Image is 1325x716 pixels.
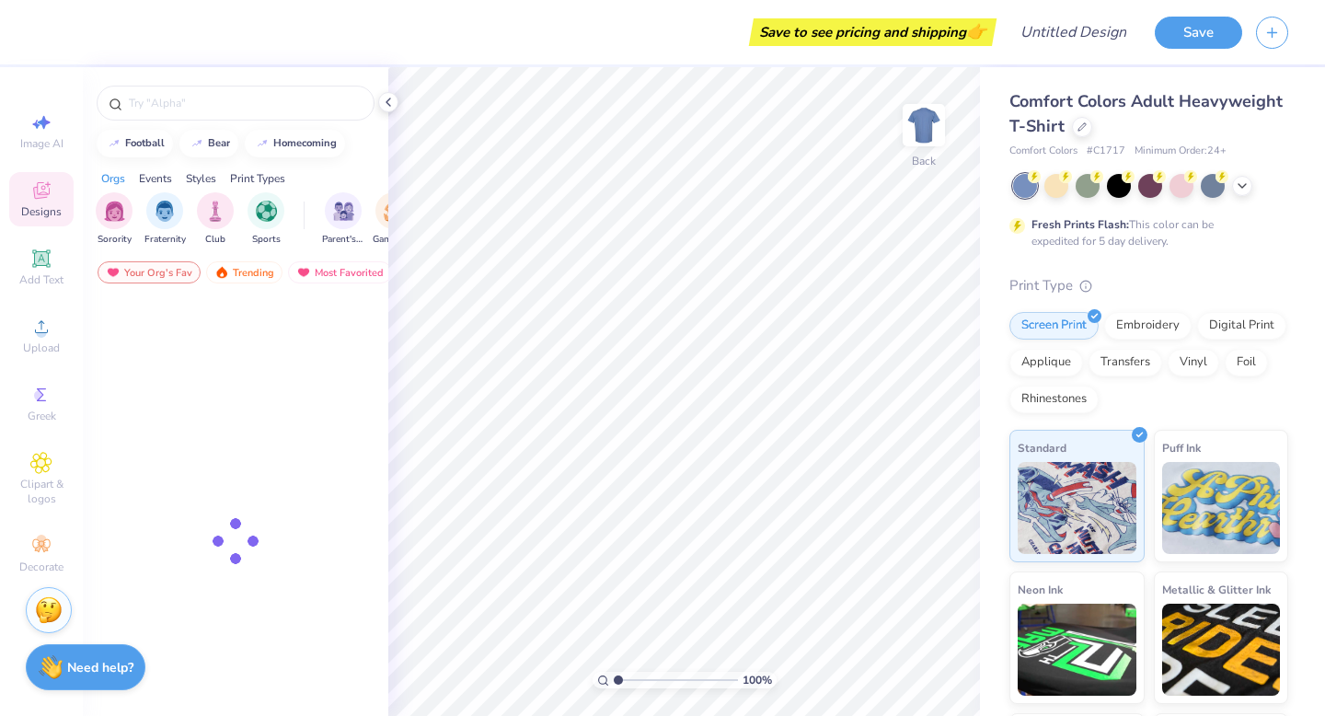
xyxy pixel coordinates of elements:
div: Transfers [1089,349,1162,376]
span: Image AI [20,136,63,151]
span: 100 % [743,672,772,688]
span: Metallic & Glitter Ink [1162,580,1271,599]
span: Puff Ink [1162,438,1201,457]
div: filter for Club [197,192,234,247]
div: filter for Parent's Weekend [322,192,364,247]
img: Standard [1018,462,1136,554]
span: Upload [23,341,60,355]
img: Club Image [205,201,225,222]
span: Club [205,233,225,247]
div: Events [139,170,172,187]
button: filter button [197,192,234,247]
button: filter button [96,192,132,247]
span: Sports [252,233,281,247]
span: Add Text [19,272,63,287]
span: Fraternity [144,233,186,247]
button: filter button [322,192,364,247]
span: Clipart & logos [9,477,74,506]
div: Embroidery [1104,312,1192,340]
input: Try "Alpha" [127,94,363,112]
button: football [97,130,173,157]
span: Designs [21,204,62,219]
span: Neon Ink [1018,580,1063,599]
div: football [125,138,165,148]
div: Your Org's Fav [98,261,201,283]
div: Digital Print [1197,312,1286,340]
span: Comfort Colors Adult Heavyweight T-Shirt [1009,90,1283,137]
img: Back [905,107,942,144]
span: Sorority [98,233,132,247]
span: 👉 [966,20,986,42]
img: Fraternity Image [155,201,175,222]
div: filter for Sports [248,192,284,247]
div: bear [208,138,230,148]
img: trending.gif [214,266,229,279]
div: Trending [206,261,282,283]
div: This color can be expedited for 5 day delivery. [1031,216,1258,249]
div: Rhinestones [1009,386,1099,413]
strong: Fresh Prints Flash: [1031,217,1129,232]
div: Print Types [230,170,285,187]
span: Game Day [373,233,415,247]
div: Most Favorited [288,261,392,283]
button: homecoming [245,130,345,157]
span: Greek [28,409,56,423]
img: most_fav.gif [296,266,311,279]
input: Untitled Design [1006,14,1141,51]
span: # C1717 [1087,144,1125,159]
span: Standard [1018,438,1066,457]
button: filter button [373,192,415,247]
img: most_fav.gif [106,266,121,279]
div: Applique [1009,349,1083,376]
div: filter for Game Day [373,192,415,247]
div: homecoming [273,138,337,148]
div: Orgs [101,170,125,187]
img: trend_line.gif [107,138,121,149]
button: bear [179,130,238,157]
div: Screen Print [1009,312,1099,340]
div: Styles [186,170,216,187]
img: trend_line.gif [255,138,270,149]
span: Parent's Weekend [322,233,364,247]
div: Back [912,153,936,169]
img: Sports Image [256,201,277,222]
img: Metallic & Glitter Ink [1162,604,1281,696]
button: filter button [144,192,186,247]
img: trend_line.gif [190,138,204,149]
img: Sorority Image [104,201,125,222]
div: Vinyl [1168,349,1219,376]
img: Parent's Weekend Image [333,201,354,222]
div: Save to see pricing and shipping [754,18,992,46]
div: filter for Fraternity [144,192,186,247]
span: Comfort Colors [1009,144,1077,159]
img: Game Day Image [384,201,405,222]
img: Puff Ink [1162,462,1281,554]
strong: Need help? [67,659,133,676]
div: Foil [1225,349,1268,376]
span: Minimum Order: 24 + [1135,144,1227,159]
div: filter for Sorority [96,192,132,247]
button: filter button [248,192,284,247]
img: Neon Ink [1018,604,1136,696]
button: Save [1155,17,1242,49]
div: Print Type [1009,275,1288,296]
span: Decorate [19,560,63,574]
